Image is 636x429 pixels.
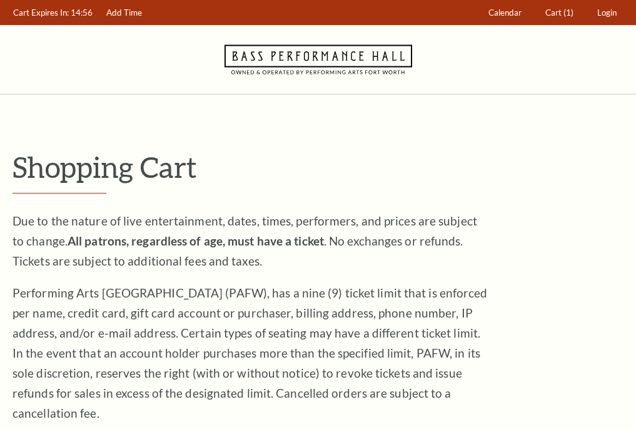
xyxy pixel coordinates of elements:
[68,234,324,248] strong: All patrons, regardless of age, must have a ticket
[488,8,522,18] span: Calendar
[71,8,93,18] span: 14:56
[13,8,69,18] span: Cart Expires In:
[597,8,617,18] span: Login
[545,8,562,18] span: Cart
[592,1,623,25] a: Login
[540,1,580,25] a: Cart (1)
[483,1,528,25] a: Calendar
[13,151,623,183] p: Shopping Cart
[13,283,488,423] p: Performing Arts [GEOGRAPHIC_DATA] (PAFW), has a nine (9) ticket limit that is enforced per name, ...
[13,214,477,268] span: Due to the nature of live entertainment, dates, times, performers, and prices are subject to chan...
[563,8,573,18] span: (1)
[101,1,148,25] a: Add Time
